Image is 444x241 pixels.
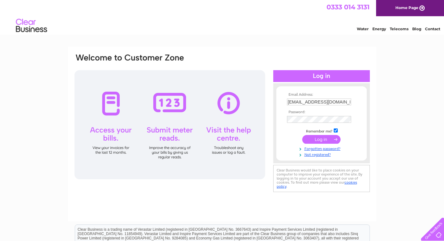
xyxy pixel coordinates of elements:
input: Submit [302,135,341,144]
a: cookies policy [277,180,357,189]
a: Energy [372,27,386,31]
div: Clear Business would like to place cookies on your computer to improve your experience of the sit... [273,165,370,192]
div: Clear Business is a trading name of Verastar Limited (registered in [GEOGRAPHIC_DATA] No. 3667643... [75,3,370,30]
a: Blog [412,27,421,31]
img: logo.png [16,16,47,35]
a: 0333 014 3131 [327,3,370,11]
th: Password: [285,110,358,114]
a: Contact [425,27,440,31]
a: Telecoms [390,27,408,31]
th: Email Address: [285,93,358,97]
a: Forgotten password? [287,145,358,151]
td: Remember me? [285,128,358,134]
a: Water [357,27,369,31]
a: Not registered? [287,151,358,157]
